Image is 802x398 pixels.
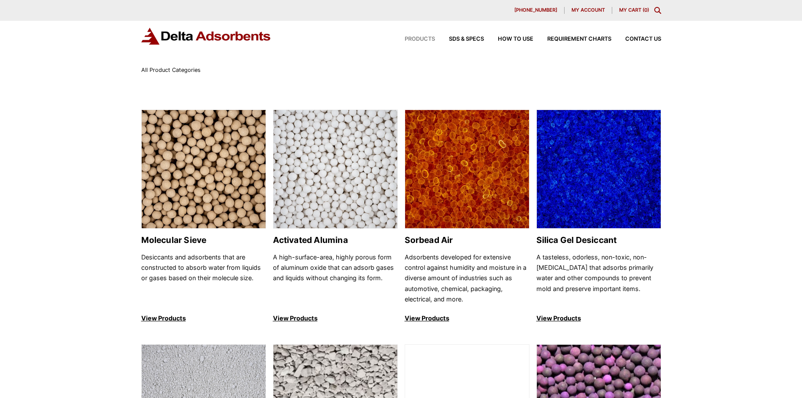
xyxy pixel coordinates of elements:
img: Silica Gel Desiccant [537,110,661,229]
span: How to Use [498,36,533,42]
img: Activated Alumina [273,110,397,229]
a: My account [565,7,612,14]
p: View Products [536,313,661,324]
a: My Cart (0) [619,7,649,13]
a: Products [391,36,435,42]
h2: Sorbead Air [405,235,529,245]
h2: Silica Gel Desiccant [536,235,661,245]
a: How to Use [484,36,533,42]
p: View Products [273,313,398,324]
img: Delta Adsorbents [141,28,271,45]
img: Sorbead Air [405,110,529,229]
a: Sorbead Air Sorbead Air Adsorbents developed for extensive control against humidity and moisture ... [405,110,529,324]
div: Toggle Modal Content [654,7,661,14]
a: [PHONE_NUMBER] [507,7,565,14]
p: Adsorbents developed for extensive control against humidity and moisture in a diverse amount of i... [405,252,529,305]
span: All Product Categories [141,67,201,73]
p: View Products [405,313,529,324]
img: Molecular Sieve [142,110,266,229]
h2: Activated Alumina [273,235,398,245]
p: A tasteless, odorless, non-toxic, non-[MEDICAL_DATA] that adsorbs primarily water and other compo... [536,252,661,305]
h2: Molecular Sieve [141,235,266,245]
p: View Products [141,313,266,324]
span: 0 [644,7,647,13]
span: My account [571,8,605,13]
a: Activated Alumina Activated Alumina A high-surface-area, highly porous form of aluminum oxide tha... [273,110,398,324]
span: Products [405,36,435,42]
a: Molecular Sieve Molecular Sieve Desiccants and adsorbents that are constructed to absorb water fr... [141,110,266,324]
a: Contact Us [611,36,661,42]
span: Contact Us [625,36,661,42]
span: [PHONE_NUMBER] [514,8,557,13]
span: SDS & SPECS [449,36,484,42]
span: Requirement Charts [547,36,611,42]
a: Requirement Charts [533,36,611,42]
p: Desiccants and adsorbents that are constructed to absorb water from liquids or gases based on the... [141,252,266,305]
a: SDS & SPECS [435,36,484,42]
a: Silica Gel Desiccant Silica Gel Desiccant A tasteless, odorless, non-toxic, non-[MEDICAL_DATA] th... [536,110,661,324]
p: A high-surface-area, highly porous form of aluminum oxide that can adsorb gases and liquids witho... [273,252,398,305]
